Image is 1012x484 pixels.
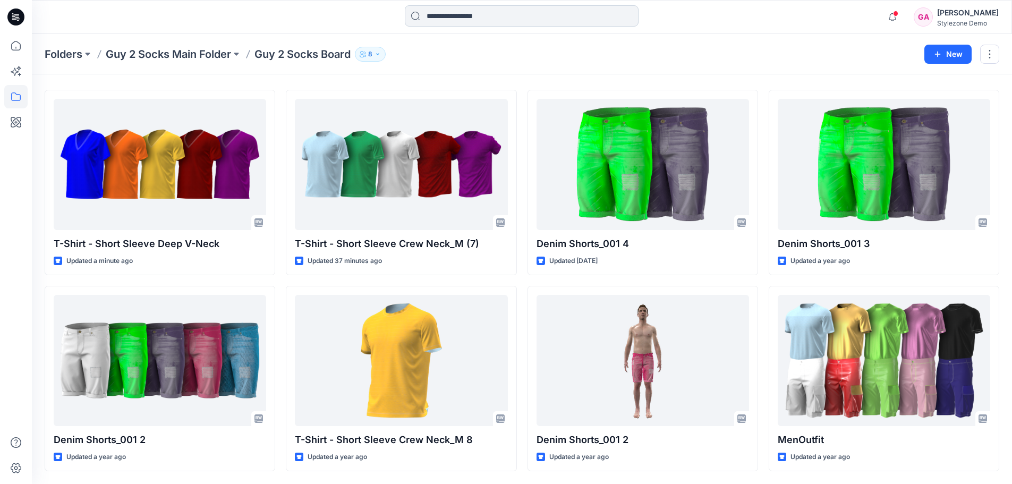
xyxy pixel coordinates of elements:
[308,452,367,463] p: Updated a year ago
[937,19,999,27] div: Stylezone Demo
[778,432,990,447] p: MenOutfit
[254,47,351,62] p: Guy 2 Socks Board
[54,99,266,230] a: T-Shirt - Short Sleeve Deep V-Neck
[66,256,133,267] p: Updated a minute ago
[54,432,266,447] p: Denim Shorts_001 2
[790,256,850,267] p: Updated a year ago
[54,295,266,426] a: Denim Shorts_001 2
[537,295,749,426] a: Denim Shorts_001 2
[45,47,82,62] a: Folders
[295,236,507,251] p: T-Shirt - Short Sleeve Crew Neck_M (7)
[778,236,990,251] p: Denim Shorts_001 3
[549,452,609,463] p: Updated a year ago
[778,99,990,230] a: Denim Shorts_001 3
[537,432,749,447] p: Denim Shorts_001 2
[54,236,266,251] p: T-Shirt - Short Sleeve Deep V-Neck
[355,47,386,62] button: 8
[308,256,382,267] p: Updated 37 minutes ago
[295,99,507,230] a: T-Shirt - Short Sleeve Crew Neck_M (7)
[537,99,749,230] a: Denim Shorts_001 4
[295,432,507,447] p: T-Shirt - Short Sleeve Crew Neck_M 8
[924,45,972,64] button: New
[937,6,999,19] div: [PERSON_NAME]
[368,48,372,60] p: 8
[537,236,749,251] p: Denim Shorts_001 4
[66,452,126,463] p: Updated a year ago
[295,295,507,426] a: T-Shirt - Short Sleeve Crew Neck_M 8
[914,7,933,27] div: GA
[790,452,850,463] p: Updated a year ago
[106,47,231,62] a: Guy 2 Socks Main Folder
[549,256,598,267] p: Updated [DATE]
[778,295,990,426] a: MenOutfit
